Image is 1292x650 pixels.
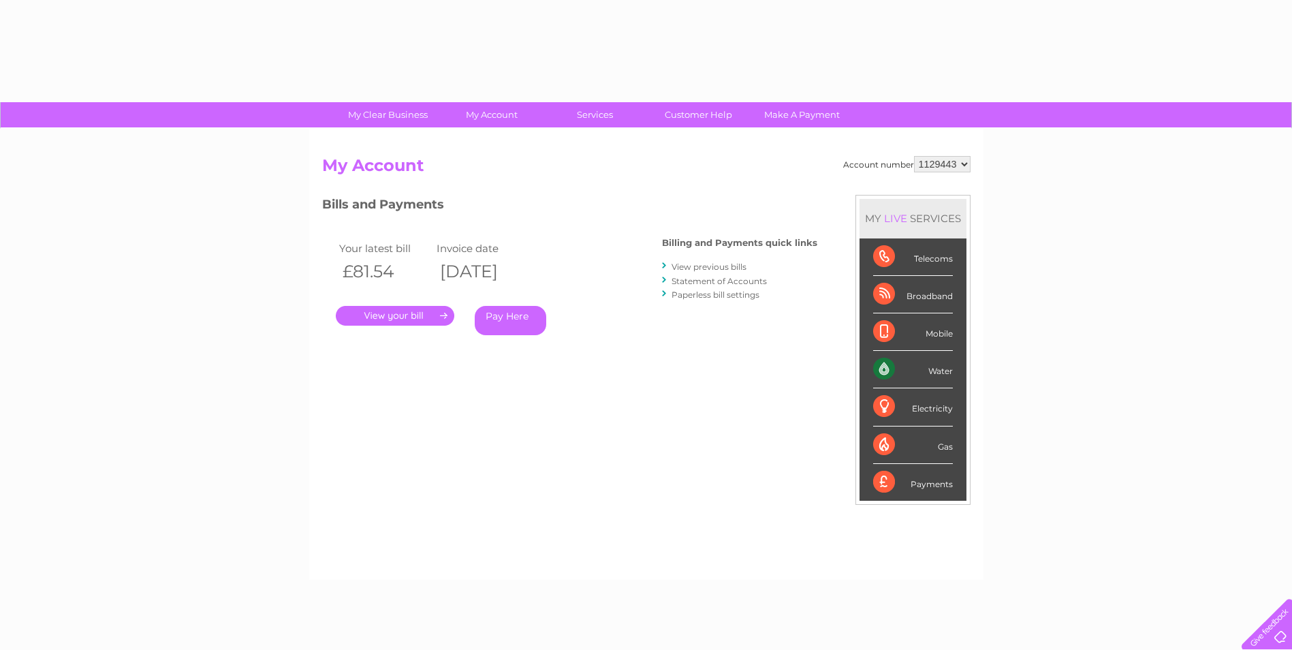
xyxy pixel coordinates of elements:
[322,195,817,219] h3: Bills and Payments
[873,388,953,426] div: Electricity
[873,351,953,388] div: Water
[322,156,971,182] h2: My Account
[336,306,454,326] a: .
[873,427,953,464] div: Gas
[662,238,817,248] h4: Billing and Payments quick links
[672,290,759,300] a: Paperless bill settings
[332,102,444,127] a: My Clear Business
[860,199,966,238] div: MY SERVICES
[672,262,746,272] a: View previous bills
[843,156,971,172] div: Account number
[475,306,546,335] a: Pay Here
[642,102,755,127] a: Customer Help
[873,238,953,276] div: Telecoms
[433,258,531,285] th: [DATE]
[336,239,434,258] td: Your latest bill
[881,212,910,225] div: LIVE
[336,258,434,285] th: £81.54
[433,239,531,258] td: Invoice date
[539,102,651,127] a: Services
[873,464,953,501] div: Payments
[873,313,953,351] div: Mobile
[746,102,858,127] a: Make A Payment
[672,276,767,286] a: Statement of Accounts
[435,102,548,127] a: My Account
[873,276,953,313] div: Broadband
